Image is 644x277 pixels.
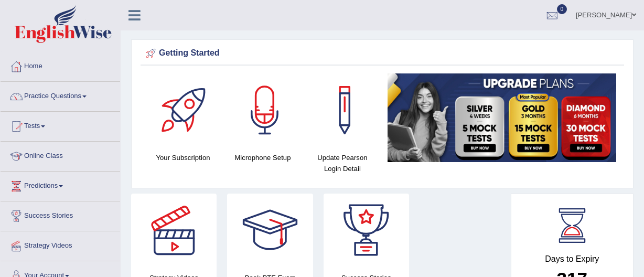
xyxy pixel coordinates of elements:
[1,172,120,198] a: Predictions
[1,52,120,78] a: Home
[1,201,120,228] a: Success Stories
[228,152,297,163] h4: Microphone Setup
[1,142,120,168] a: Online Class
[308,152,377,174] h4: Update Pearson Login Detail
[148,152,218,163] h4: Your Subscription
[143,46,621,61] div: Getting Started
[523,254,622,264] h4: Days to Expiry
[388,73,616,162] img: small5.jpg
[1,231,120,258] a: Strategy Videos
[557,4,567,14] span: 0
[1,112,120,138] a: Tests
[1,82,120,108] a: Practice Questions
